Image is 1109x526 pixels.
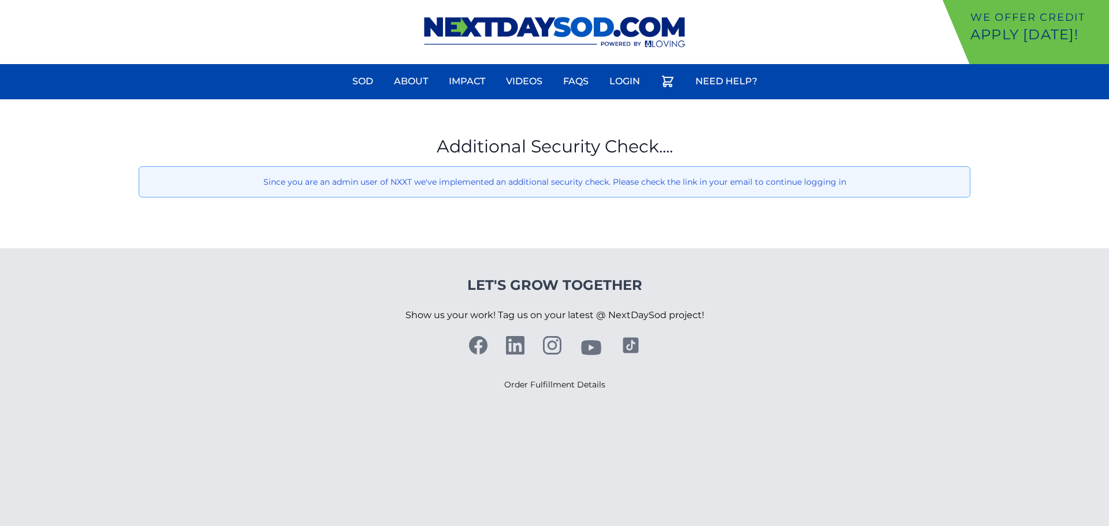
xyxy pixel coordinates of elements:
p: Since you are an admin user of NXXT we've implemented an additional security check. Please check ... [148,176,961,188]
p: We offer Credit [970,9,1104,25]
a: Need Help? [689,68,764,95]
a: Sod [345,68,380,95]
h4: Let's Grow Together [405,276,704,294]
a: Login [602,68,647,95]
p: Show us your work! Tag us on your latest @ NextDaySod project! [405,294,704,336]
a: Order Fulfillment Details [504,379,605,390]
a: About [387,68,435,95]
p: Apply [DATE]! [970,25,1104,44]
a: FAQs [556,68,596,95]
a: Videos [499,68,549,95]
h1: Additional Security Check.... [139,136,970,157]
a: Impact [442,68,492,95]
